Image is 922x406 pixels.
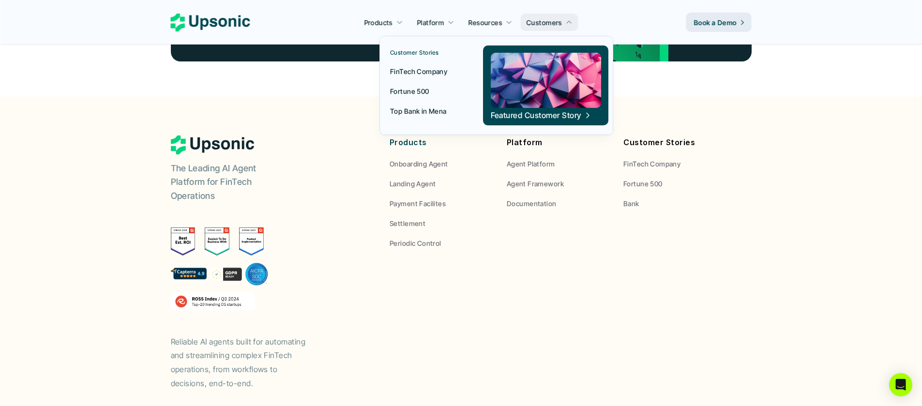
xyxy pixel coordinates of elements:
[469,17,502,28] p: Resources
[507,179,564,189] p: Agent Framework
[171,162,292,203] p: The Leading AI Agent Platform for FinTech Operations
[390,86,429,96] p: Fortune 500
[390,159,448,169] p: Onboarding Agent
[507,198,556,209] p: Documentation
[171,335,316,391] p: Reliable AI agents built for automating and streamlining complex FinTech operations, from workflo...
[483,45,608,125] a: Featured Customer Story
[390,218,425,228] p: Settlement
[384,62,466,80] a: FinTech Company
[491,111,591,120] span: Featured Customer Story
[390,49,439,56] p: Customer Stories
[358,14,408,31] a: Products
[390,159,492,169] a: Onboarding Agent
[390,179,436,189] p: Landing Agent
[390,106,447,116] p: Top Bank in Mena
[623,135,726,150] p: Customer Stories
[507,198,609,209] a: Documentation
[507,135,609,150] p: Platform
[417,17,444,28] p: Platform
[694,17,737,28] p: Book a Demo
[623,198,639,209] p: Bank
[507,159,555,169] p: Agent Platform
[390,238,441,248] p: Periodic Control
[390,66,447,76] p: FinTech Company
[889,373,912,396] div: Open Intercom Messenger
[623,159,680,169] p: FinTech Company
[491,114,581,117] p: Featured Customer Story
[390,218,492,228] a: Settlement
[384,102,466,120] a: Top Bank in Mena
[364,17,393,28] p: Products
[686,13,752,32] a: Book a Demo
[390,198,492,209] a: Payment Facilites
[390,238,492,248] a: Periodic Control
[390,179,492,189] a: Landing Agent
[623,179,663,189] p: Fortune 500
[527,17,562,28] p: Customers
[390,198,446,209] p: Payment Facilites
[390,135,492,150] p: Products
[384,82,466,100] a: Fortune 500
